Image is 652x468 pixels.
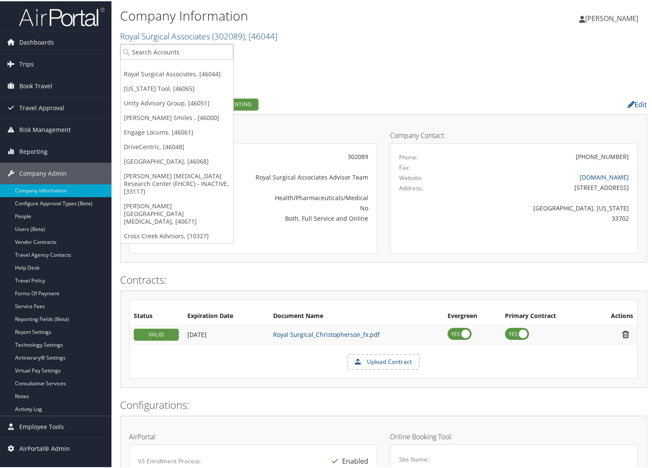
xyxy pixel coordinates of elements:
[120,95,233,109] a: Unity Advisory Group, [46051]
[134,327,179,339] div: VALID
[576,151,629,160] div: [PHONE_NUMBER]
[129,307,183,323] th: Status
[120,198,233,228] a: [PERSON_NAME][GEOGRAPHIC_DATA][MEDICAL_DATA], [40671]
[120,29,277,41] a: Royal Surgical Associates
[591,307,637,323] th: Actions
[120,109,233,124] a: [PERSON_NAME] Smiles , [46000]
[129,432,377,439] h4: AirPortal:
[120,271,647,286] h2: Contracts:
[348,354,419,368] label: Upload Contract
[183,307,269,323] th: Expiration Date
[19,140,48,161] span: Reporting
[579,4,647,30] a: [PERSON_NAME]
[120,43,233,59] input: Search Accounts
[120,138,233,153] a: DriveCentric, [46048]
[219,171,368,180] div: Royal Surgical Associates Advisor Team
[628,99,647,108] a: Edit
[120,396,647,411] h2: Configurations:
[212,29,245,41] span: ( 302089 )
[120,228,233,242] a: Cross Creek Advisors, [10327]
[460,182,629,191] div: [STREET_ADDRESS]
[187,329,207,337] span: [DATE]
[19,437,70,458] span: AirPortal® Admin
[390,131,638,138] h4: Company Contact:
[19,118,71,139] span: Risk Management
[443,307,501,323] th: Evergreen
[129,131,377,138] h4: Account Details:
[120,124,233,138] a: Engage Locums, [46061]
[328,452,368,468] div: Enabled
[399,454,429,462] label: Site Name:
[19,52,34,74] span: Trips
[19,162,67,183] span: Company Admin
[19,96,64,117] span: Travel Approval
[460,213,629,222] div: 33702
[19,30,54,52] span: Dashboards
[580,172,629,180] a: [DOMAIN_NAME]
[219,202,368,211] div: No
[120,153,233,168] a: [GEOGRAPHIC_DATA], [46068]
[219,213,368,222] div: Both, Full Service and Online
[618,329,633,338] i: Remove Contract
[245,29,277,41] span: , [ 46044 ]
[19,6,105,26] img: airportal-logo.png
[19,74,52,96] span: Book Travel
[501,307,591,323] th: Primary Contract
[120,6,471,24] h1: Company Information
[273,329,380,337] a: Royal Surgical_Christopherson_fx.pdf
[219,192,368,201] div: Health/Pharmaceuticals/Medical
[120,80,233,95] a: [US_STATE] Tool, [46065]
[120,96,467,110] h2: Company Profile:
[269,307,443,323] th: Document Name
[219,151,368,160] div: 302089
[187,330,264,337] div: Add/Edit Date
[120,168,233,198] a: [PERSON_NAME] [MEDICAL_DATA] Research Center (FHCRC) - INACTIVE, [33117]
[138,456,201,464] label: V3 Enrollment Process:
[585,12,638,22] span: [PERSON_NAME]
[399,183,423,191] label: Address:
[399,162,410,171] label: Fax:
[399,152,418,160] label: Phone:
[399,172,423,181] label: Website:
[460,202,629,211] div: [GEOGRAPHIC_DATA], [US_STATE]
[390,432,638,439] h4: Online Booking Tool:
[120,66,233,80] a: Royal Surgical Associates, [46044]
[19,415,64,436] span: Employee Tools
